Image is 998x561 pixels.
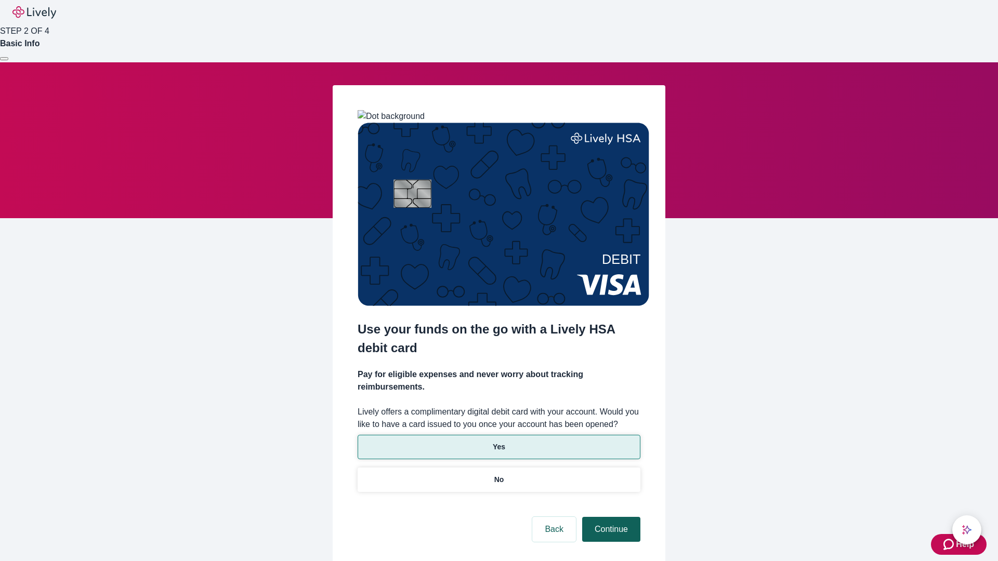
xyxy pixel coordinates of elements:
button: Continue [582,517,640,542]
p: Yes [493,442,505,452]
svg: Zendesk support icon [943,538,956,551]
h2: Use your funds on the go with a Lively HSA debit card [358,320,640,357]
button: Zendesk support iconHelp [931,534,987,555]
h4: Pay for eligible expenses and never worry about tracking reimbursements. [358,368,640,393]
span: Help [956,538,974,551]
label: Lively offers a complimentary digital debit card with your account. Would you like to have a card... [358,406,640,431]
p: No [494,474,504,485]
svg: Lively AI Assistant [962,525,972,535]
img: Debit card [358,123,649,306]
button: Yes [358,435,640,459]
img: Dot background [358,110,425,123]
button: Back [532,517,576,542]
img: Lively [12,6,56,19]
button: No [358,468,640,492]
button: chat [952,515,981,544]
